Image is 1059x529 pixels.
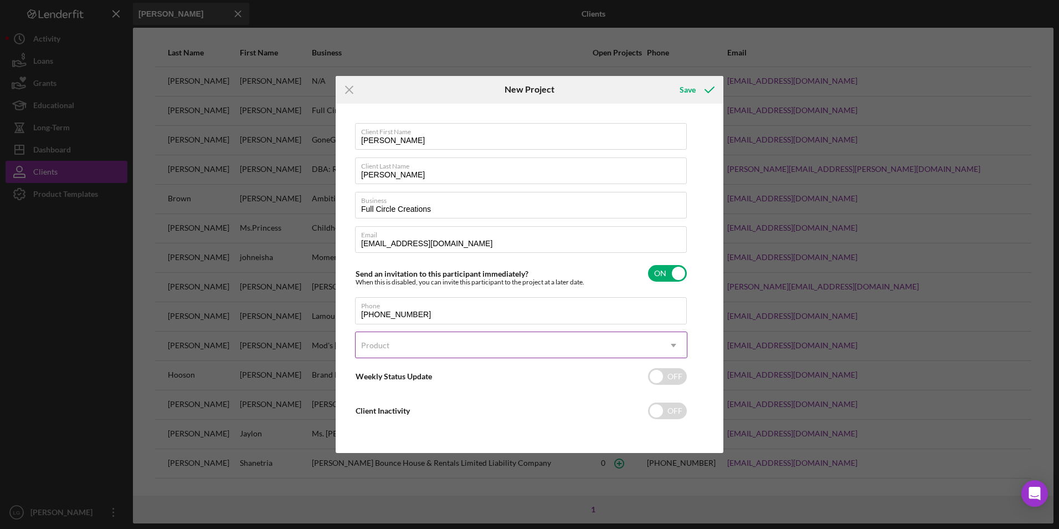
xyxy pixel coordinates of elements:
[356,269,528,278] label: Send an invitation to this participant immediately?
[356,406,410,415] label: Client Inactivity
[361,341,389,350] div: Product
[356,278,584,286] div: When this is disabled, you can invite this participant to the project at a later date.
[361,158,687,170] label: Client Last Name
[361,192,687,205] label: Business
[669,79,723,101] button: Save
[361,124,687,136] label: Client First Name
[361,227,687,239] label: Email
[356,372,432,381] label: Weekly Status Update
[1021,480,1048,507] div: Open Intercom Messenger
[505,84,554,94] h6: New Project
[680,79,696,101] div: Save
[361,298,687,310] label: Phone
